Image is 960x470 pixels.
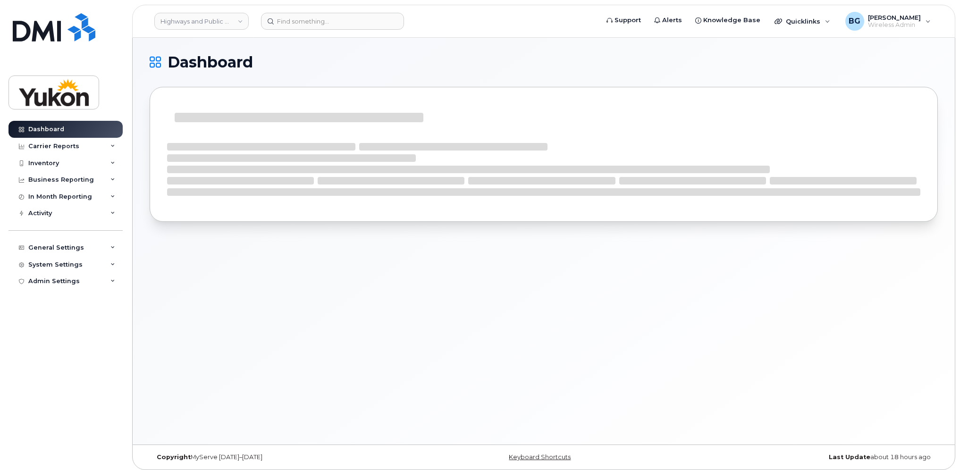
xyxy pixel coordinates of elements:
a: Keyboard Shortcuts [509,453,571,461]
span: Dashboard [168,55,253,69]
div: MyServe [DATE]–[DATE] [150,453,413,461]
strong: Copyright [157,453,191,461]
strong: Last Update [829,453,870,461]
div: about 18 hours ago [675,453,938,461]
